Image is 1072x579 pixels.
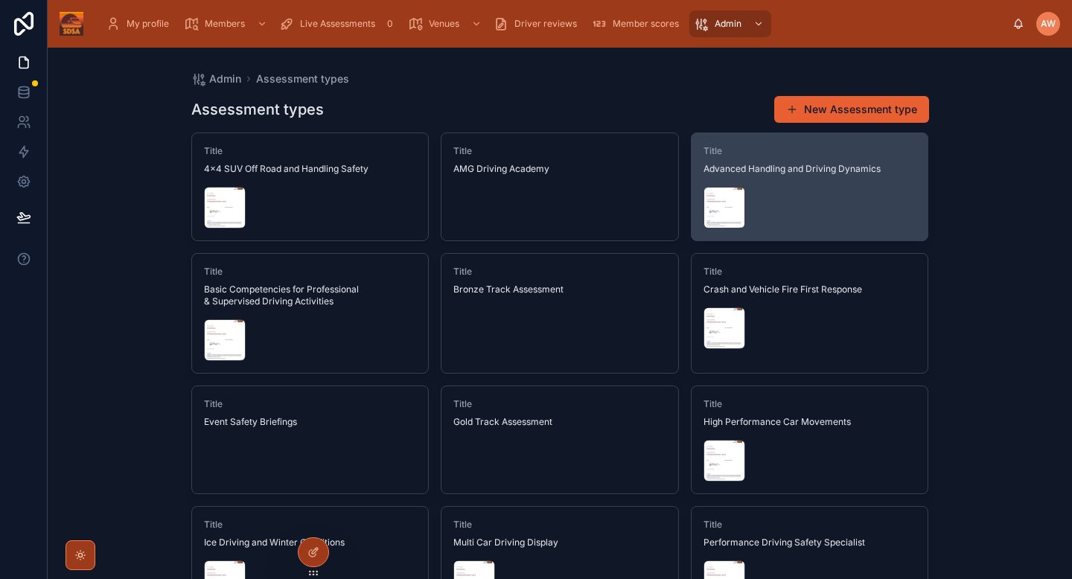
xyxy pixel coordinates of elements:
[703,519,916,531] span: Title
[403,10,489,37] a: Venues
[95,7,1012,40] div: scrollable content
[774,96,929,123] button: New Assessment type
[703,537,916,548] span: Performance Driving Safety Specialist
[441,253,679,374] a: TitleBronze Track Assessment
[453,416,666,428] span: Gold Track Assessment
[381,15,399,33] div: 0
[613,18,679,30] span: Member scores
[715,18,741,30] span: Admin
[205,18,245,30] span: Members
[204,266,417,278] span: Title
[453,398,666,410] span: Title
[60,12,83,36] img: App logo
[453,519,666,531] span: Title
[441,386,679,494] a: TitleGold Track Assessment
[275,10,403,37] a: Live Assessments0
[191,132,430,241] a: Title4x4 SUV Off Road and Handling Safety
[691,253,929,374] a: TitleCrash and Vehicle Fire First Response
[191,253,430,374] a: TitleBasic Competencies for Professional & Supervised Driving Activities
[191,99,324,120] h1: Assessment types
[191,71,241,86] a: Admin
[587,10,689,37] a: Member scores
[703,398,916,410] span: Title
[204,519,417,531] span: Title
[691,132,929,241] a: TitleAdvanced Handling and Driving Dynamics
[453,145,666,157] span: Title
[691,386,929,494] a: TitleHigh Performance Car Movements
[453,266,666,278] span: Title
[204,398,417,410] span: Title
[703,145,916,157] span: Title
[441,132,679,241] a: TitleAMG Driving Academy
[256,71,349,86] a: Assessment types
[204,145,417,157] span: Title
[703,163,916,175] span: Advanced Handling and Driving Dynamics
[514,18,577,30] span: Driver reviews
[209,71,241,86] span: Admin
[204,284,417,307] span: Basic Competencies for Professional & Supervised Driving Activities
[429,18,459,30] span: Venues
[703,266,916,278] span: Title
[453,537,666,548] span: Multi Car Driving Display
[204,416,417,428] span: Event Safety Briefings
[191,386,430,494] a: TitleEvent Safety Briefings
[689,10,771,37] a: Admin
[179,10,275,37] a: Members
[703,416,916,428] span: High Performance Car Movements
[453,284,666,295] span: Bronze Track Assessment
[703,284,916,295] span: Crash and Vehicle Fire First Response
[204,163,417,175] span: 4x4 SUV Off Road and Handling Safety
[1041,18,1056,30] span: AW
[489,10,587,37] a: Driver reviews
[453,163,666,175] span: AMG Driving Academy
[204,537,417,548] span: Ice Driving and Winter Conditions
[300,18,375,30] span: Live Assessments
[101,10,179,37] a: My profile
[127,18,169,30] span: My profile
